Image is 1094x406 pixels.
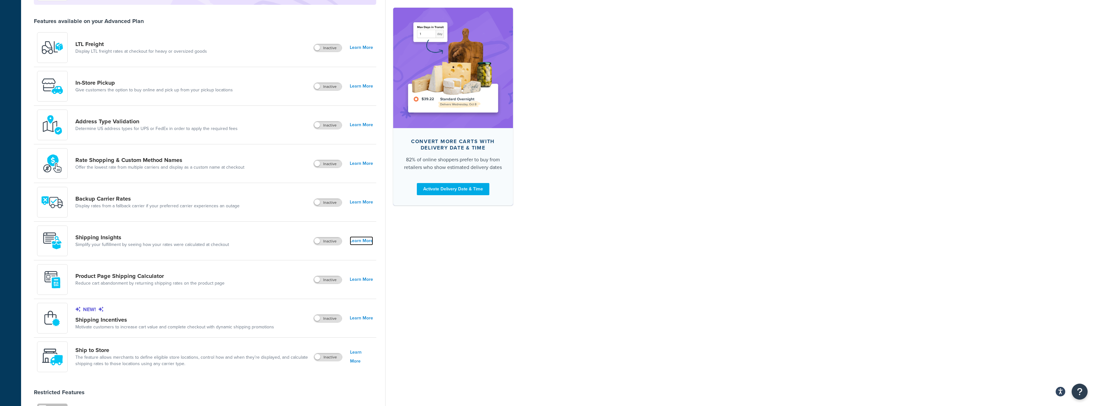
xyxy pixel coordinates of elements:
img: icon-duo-feat-rate-shopping-ecdd8bed.png [41,152,64,175]
a: Learn More [350,82,373,91]
a: New!Shipping Incentives [75,306,274,323]
a: Rate Shopping & Custom Method Names [75,157,244,164]
a: Display rates from a fallback carrier if your preferred carrier experiences an outage [75,203,240,209]
a: In-Store Pickup [75,79,233,86]
a: Address Type Validation [75,118,238,125]
a: Display LTL freight rates at checkout for heavy or oversized goods [75,48,207,55]
label: Inactive [314,160,342,168]
label: Inactive [314,83,342,90]
label: Inactive [314,237,342,245]
img: y79ZsPf0fXUFUhFXDzUgf+ktZg5F2+ohG75+v3d2s1D9TjoU8PiyCIluIjV41seZevKCRuEjTPPOKHJsQcmKCXGdfprl3L4q7... [41,36,64,59]
img: kIG8fy0lQAAAABJRU5ErkJggg== [41,114,64,136]
a: Simplify your fulfillment by seeing how your rates were calculated at checkout [75,241,229,248]
img: wfgcfpwTIucLEAAAAASUVORK5CYII= [41,75,64,97]
a: Learn More [350,120,373,129]
a: The feature allows merchants to define eligible store locations, control how and when they’re dis... [75,354,309,367]
a: Determine US address types for UPS or FedEx in order to apply the required fees [75,126,238,132]
a: Learn More [350,314,373,323]
a: Motivate customers to increase cart value and complete checkout with dynamic shipping promotions [75,324,274,330]
img: icon-shipping-incentives-64efee88.svg [41,307,63,329]
a: Learn More [350,159,373,168]
label: Inactive [314,199,342,206]
a: Learn More [350,236,373,245]
img: +D8d0cXZM7VpdAAAAAElFTkSuQmCC [41,268,64,291]
div: Restricted Features [34,389,85,396]
a: LTL Freight [75,41,207,48]
img: feature-image-ddt-36eae7f7280da8017bfb280eaccd9c446f90b1fe08728e4019434db127062ab4.png [403,17,503,118]
a: Backup Carrier Rates [75,195,240,202]
img: icon-duo-feat-backup-carrier-4420b188.png [41,191,64,213]
a: Shipping Insights [75,234,229,241]
div: 82% of online shoppers prefer to buy from retailers who show estimated delivery dates [403,156,503,171]
div: Convert more carts with delivery date & time [403,138,503,151]
label: Inactive [314,121,342,129]
a: Reduce cart abandonment by returning shipping rates on the product page [75,280,225,287]
label: Inactive [314,44,342,52]
a: Ship to Store [75,347,309,354]
label: Inactive [314,315,342,322]
img: Acw9rhKYsOEjAAAAAElFTkSuQmCC [41,230,64,252]
a: Offer the lowest rate from multiple carriers and display as a custom name at checkout [75,164,244,171]
a: Activate Delivery Date & Time [417,183,489,195]
img: icon-duo-feat-ship-to-store-7c4d6248.svg [41,346,64,368]
a: Product Page Shipping Calculator [75,272,225,280]
div: Features available on your Advanced Plan [34,18,144,25]
a: Learn More [350,43,373,52]
p: New! [75,306,274,313]
a: Learn More [350,198,373,207]
a: Learn More [350,275,373,284]
label: Inactive [314,353,342,361]
button: Open Resource Center [1072,384,1088,400]
a: Learn More [350,348,373,366]
a: Give customers the option to buy online and pick up from your pickup locations [75,87,233,93]
label: Inactive [314,276,342,284]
